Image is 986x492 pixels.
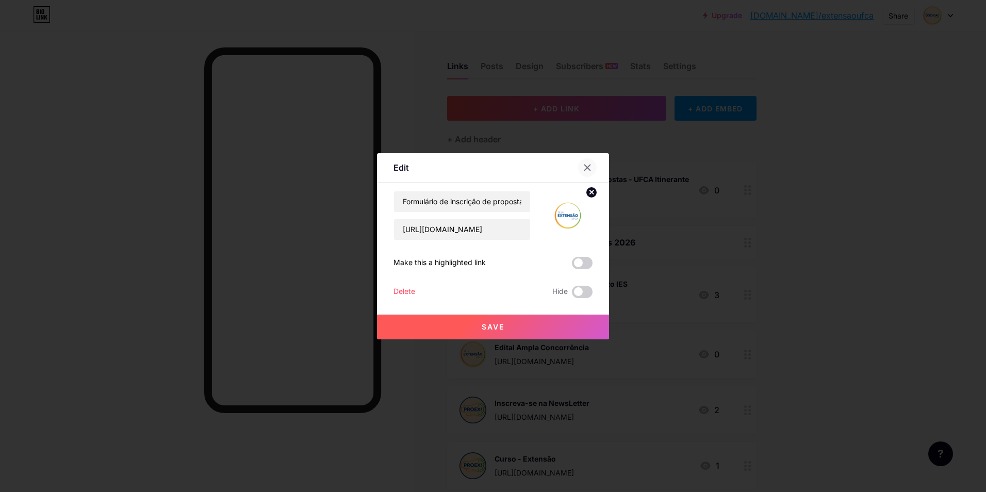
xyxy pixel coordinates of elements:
[552,286,568,298] span: Hide
[377,315,609,339] button: Save
[393,286,415,298] div: Delete
[543,191,593,240] img: link_thumbnail
[393,161,409,174] div: Edit
[482,322,504,331] span: Save
[394,219,530,240] input: URL
[394,191,530,212] input: Title
[393,257,486,269] div: Make this a highlighted link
